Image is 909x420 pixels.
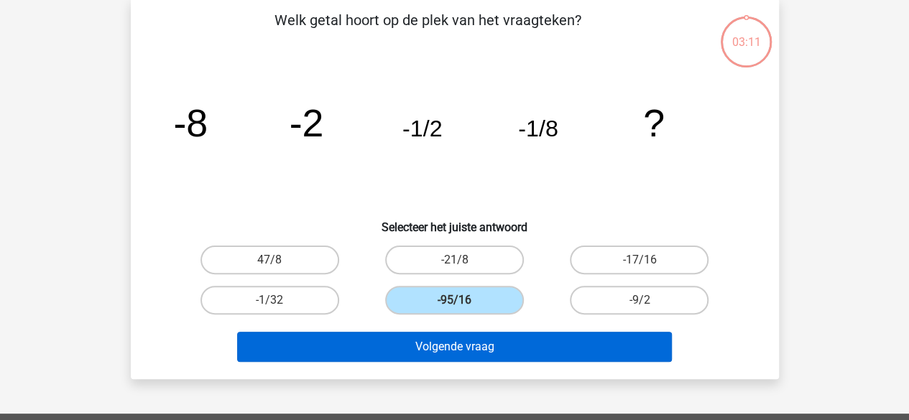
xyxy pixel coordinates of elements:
[154,209,756,234] h6: Selecteer het juiste antwoord
[385,286,524,314] label: -95/16
[173,101,208,144] tspan: -8
[570,286,709,314] label: -9/2
[719,15,773,51] div: 03:11
[200,246,339,274] label: 47/8
[570,246,709,274] label: -17/16
[200,286,339,314] label: -1/32
[154,9,702,52] p: Welk getal hoort op de plek van het vraagteken?
[518,116,558,141] tspan: -1/8
[402,116,442,141] tspan: -1/2
[289,101,323,144] tspan: -2
[237,332,672,362] button: Volgende vraag
[643,101,665,144] tspan: ?
[385,246,524,274] label: -21/8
